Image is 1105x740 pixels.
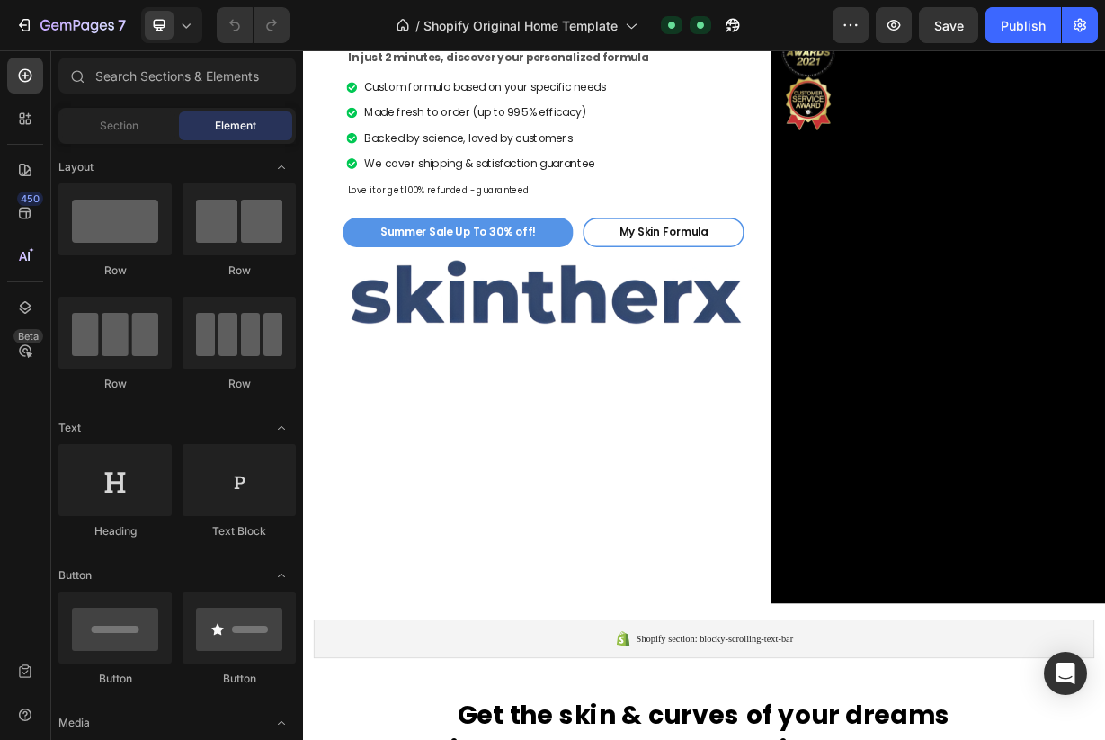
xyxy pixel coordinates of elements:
[303,50,1105,740] iframe: Design area
[58,159,94,175] span: Layout
[377,225,593,265] button: <p>My Skin Formula</p>
[7,7,134,43] button: 7
[58,715,90,731] span: Media
[985,7,1061,43] button: Publish
[183,263,296,279] div: Row
[58,523,172,539] div: Heading
[58,279,598,376] img: gempages_579183051741856561-362b9291-2de1-4028-82f3-d660957d865b.png
[217,7,290,43] div: Undo/Redo
[100,118,138,134] span: Section
[58,420,81,436] span: Text
[415,16,420,35] span: /
[1001,16,1046,35] div: Publish
[1044,652,1087,695] div: Open Intercom Messenger
[919,7,978,43] button: Save
[267,414,296,442] span: Toggle open
[17,192,43,206] div: 450
[215,118,256,134] span: Element
[644,35,716,107] img: Alt Image
[118,14,126,36] p: 7
[425,236,545,254] p: My Skin Formula
[13,329,43,343] div: Beta
[183,523,296,539] div: Text Block
[267,153,296,182] span: Toggle open
[58,58,296,94] input: Search Sections & Elements
[934,18,964,33] span: Save
[58,376,172,392] div: Row
[183,671,296,687] div: Button
[58,671,172,687] div: Button
[183,376,296,392] div: Row
[267,561,296,590] span: Toggle open
[58,567,92,584] span: Button
[58,263,172,279] div: Row
[267,709,296,737] span: Toggle open
[423,16,618,35] span: Shopify Original Home Template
